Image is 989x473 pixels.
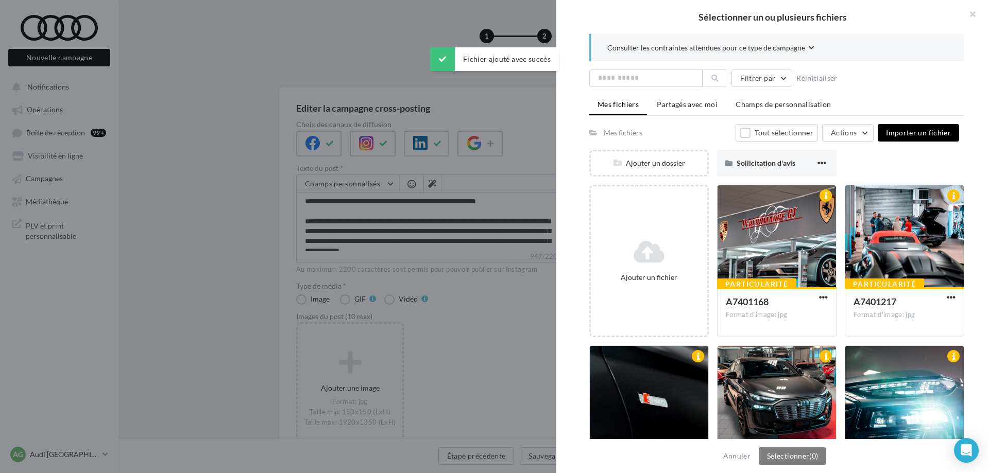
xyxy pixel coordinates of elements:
div: Ajouter un fichier [595,272,703,283]
div: Particularité [717,278,796,290]
button: Actions [822,124,874,142]
span: Consulter les contraintes attendues pour ce type de campagne [607,43,805,53]
button: Annuler [719,450,755,462]
div: Format d'image: jpg [854,310,956,320]
button: Consulter les contraintes attendues pour ce type de campagne [607,42,814,55]
div: Format d'image: jpg [726,310,828,320]
button: Filtrer par [731,69,792,87]
button: Réinitialiser [792,72,842,84]
div: Particularité [845,278,924,290]
button: Importer un fichier [878,124,959,142]
span: Sollicitation d'avis [737,159,795,167]
span: Champs de personnalisation [736,100,831,109]
span: Mes fichiers [598,100,639,109]
span: A7401168 [726,296,769,307]
button: Sélectionner(0) [759,447,826,465]
button: Tout sélectionner [736,124,818,142]
span: (0) [809,451,818,460]
div: Ajouter un dossier [591,158,707,168]
div: Mes fichiers [604,128,642,138]
div: Fichier ajouté avec succès [430,47,559,71]
span: Importer un fichier [886,128,951,137]
div: Open Intercom Messenger [954,438,979,463]
span: Partagés avec moi [657,100,718,109]
span: A7401217 [854,296,896,307]
h2: Sélectionner un ou plusieurs fichiers [573,12,973,22]
span: Actions [831,128,857,137]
